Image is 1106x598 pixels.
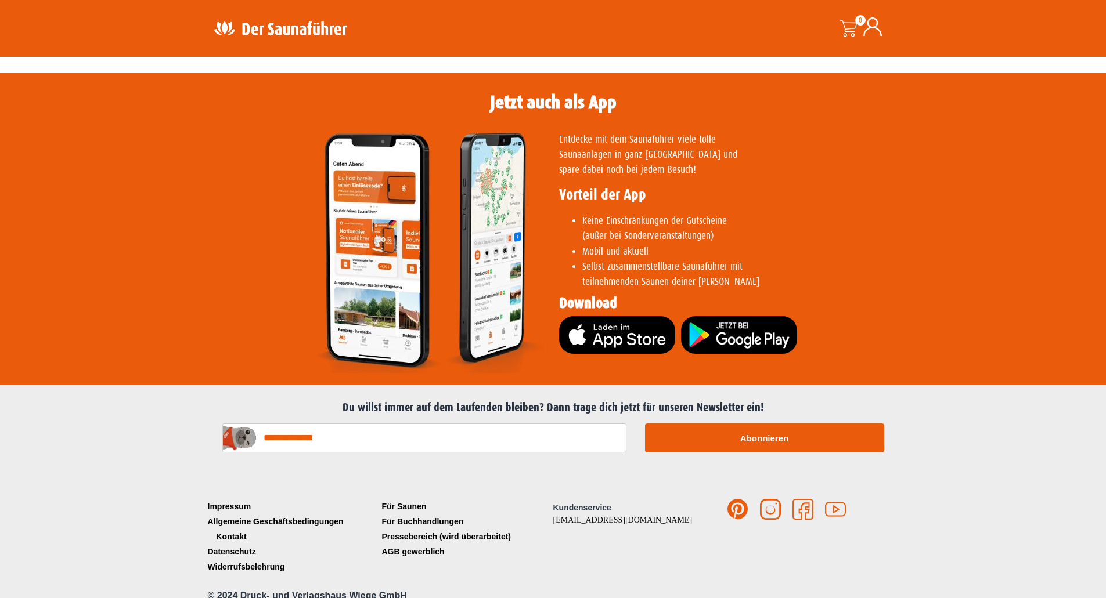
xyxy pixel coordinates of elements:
[205,544,379,559] a: Datenschutz
[553,516,693,524] a: [EMAIL_ADDRESS][DOMAIN_NAME]
[559,134,716,145] span: Entdecke mit dem Saunaführer viele tolle
[211,401,896,415] h2: Du willst immer auf dem Laufenden bleiben? Dann trage dich jetzt für unseren Newsletter ein!
[379,529,553,544] a: Pressebereich (wird überarbeitet)
[681,316,797,354] img: google-play-badge
[205,559,379,574] a: Widerrufsbelehrung
[559,164,696,175] span: spare dabei noch bei jedem Besuch!
[582,261,743,272] span: Selbst zusammenstellbare Saunaführer mit
[559,296,890,311] h2: Download
[379,499,553,559] nav: Menü
[582,215,727,241] span: Keine Einschränkungen der Gutscheine (außer bei Sonderveranstaltungen)
[205,529,379,544] a: Kontakt
[559,316,675,354] img: ios-app-store-badge
[582,246,649,257] span: Mobil und aktuell
[205,499,379,514] a: Impressum
[205,514,379,529] a: Allgemeine Geschäftsbedingungen
[855,15,866,26] span: 0
[379,499,553,514] a: Für Saunen
[645,423,884,452] button: Abonnieren
[379,514,553,529] a: Für Buchhandlungen
[379,544,553,559] a: AGB gewerblich
[490,93,617,112] h1: Jetzt auch als App
[559,149,737,160] span: Saunaanlagen in ganz [GEOGRAPHIC_DATA] und
[559,186,646,203] span: Vorteil der App
[205,499,379,574] nav: Menü
[553,503,611,512] span: Kundenservice
[582,259,890,290] li: teilnehmenden Saunen deiner [PERSON_NAME]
